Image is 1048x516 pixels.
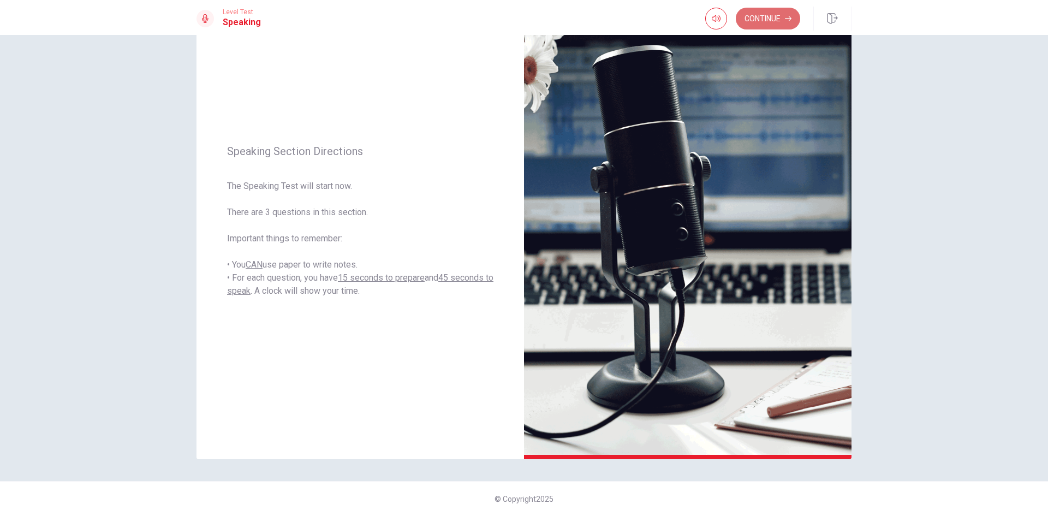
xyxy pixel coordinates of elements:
[223,16,261,29] h1: Speaking
[495,495,553,503] span: © Copyright 2025
[227,145,493,158] span: Speaking Section Directions
[227,180,493,298] span: The Speaking Test will start now. There are 3 questions in this section. Important things to reme...
[246,259,263,270] u: CAN
[338,272,425,283] u: 15 seconds to prepare
[736,8,800,29] button: Continue
[223,8,261,16] span: Level Test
